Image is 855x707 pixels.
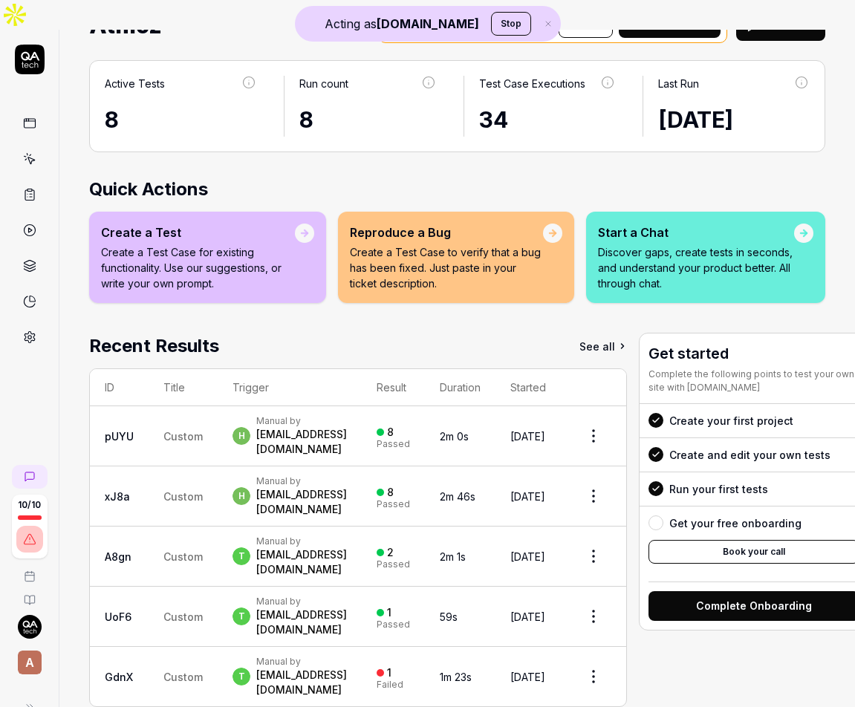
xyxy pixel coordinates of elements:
button: A [6,639,53,677]
time: [DATE] [510,610,545,623]
div: Passed [377,560,410,569]
div: Run count [299,76,348,91]
span: 10 / 10 [18,501,41,509]
div: Active Tests [105,76,165,91]
a: See all [579,333,627,359]
time: [DATE] [510,430,545,443]
div: [EMAIL_ADDRESS][DOMAIN_NAME] [256,547,347,577]
span: Custom [163,550,203,563]
div: 34 [479,103,616,137]
div: Passed [377,620,410,629]
th: ID [90,369,149,406]
div: Start a Chat [598,224,794,241]
span: Custom [163,610,203,623]
div: Passed [377,440,410,449]
a: GdnX [105,671,133,683]
th: Result [362,369,425,406]
span: h [233,427,250,445]
div: 1 [387,606,391,619]
h2: Recent Results [89,333,219,359]
p: Discover gaps, create tests in seconds, and understand your product better. All through chat. [598,244,794,291]
div: 8 [105,103,257,137]
div: 8 [299,103,436,137]
div: Get your free onboarding [669,515,802,531]
time: [DATE] [510,490,545,503]
div: Run your first tests [669,481,768,497]
h2: Quick Actions [89,176,825,203]
div: 2 [387,546,394,559]
time: 2m 1s [440,550,466,563]
time: [DATE] [510,671,545,683]
p: Create a Test Case to verify that a bug has been fixed. Just paste in your ticket description. [350,244,543,291]
div: Last Run [658,76,699,91]
span: t [233,607,250,625]
div: Create your first project [669,413,793,429]
p: Create a Test Case for existing functionality. Use our suggestions, or write your own prompt. [101,244,295,291]
div: Manual by [256,475,347,487]
span: h [233,487,250,505]
div: [EMAIL_ADDRESS][DOMAIN_NAME] [256,607,347,637]
a: UoF6 [105,610,131,623]
div: [EMAIL_ADDRESS][DOMAIN_NAME] [256,668,347,697]
div: 8 [387,426,394,439]
div: Manual by [256,596,347,607]
th: Started [495,369,561,406]
th: Trigger [218,369,362,406]
span: t [233,547,250,565]
div: [EMAIL_ADDRESS][DOMAIN_NAME] [256,487,347,517]
img: 7ccf6c19-61ad-4a6c-8811-018b02a1b829.jpg [18,615,42,639]
a: Book a call with us [6,558,53,582]
div: Failed [377,680,403,689]
div: Manual by [256,415,347,427]
div: Create and edit your own tests [669,447,830,463]
div: Test Case Executions [479,76,585,91]
span: t [233,668,250,685]
th: Title [149,369,218,406]
span: Custom [163,430,203,443]
div: Create a Test [101,224,295,241]
div: Manual by [256,656,347,668]
div: 8 [387,486,394,499]
span: Custom [163,671,203,683]
time: [DATE] [658,106,733,133]
a: A8gn [105,550,131,563]
p: We have new tests for you! [401,21,544,31]
span: Custom [163,490,203,503]
button: Stop [491,12,531,36]
div: Reproduce a Bug [350,224,543,241]
time: 59s [440,610,458,623]
div: Passed [377,500,410,509]
div: 1 [387,666,391,680]
div: [EMAIL_ADDRESS][DOMAIN_NAME] [256,427,347,457]
time: 2m 46s [440,490,475,503]
a: New conversation [12,465,48,489]
time: 2m 0s [440,430,469,443]
a: Documentation [6,582,53,606]
a: pUYU [105,430,134,443]
div: Manual by [256,535,347,547]
time: 1m 23s [440,671,472,683]
time: [DATE] [510,550,545,563]
a: xJ8a [105,490,130,503]
span: A [18,651,42,674]
th: Duration [425,369,495,406]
